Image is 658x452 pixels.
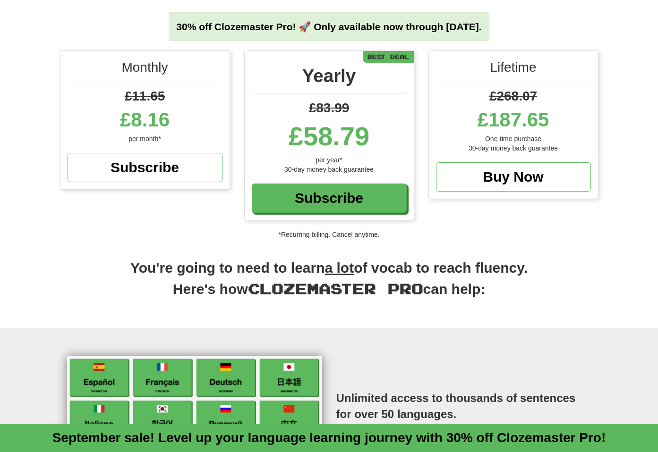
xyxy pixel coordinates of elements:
[252,165,407,174] div: 30-day money back guarantee
[436,58,591,82] div: Lifetime
[489,89,537,103] span: £268.07
[436,162,591,192] a: Buy Now
[309,100,350,115] span: £83.99
[176,21,481,32] strong: 30% off Clozemaster Pro! 🚀 Only available now through [DATE].
[252,155,407,165] div: per year*
[252,63,407,94] div: Yearly
[68,58,222,82] div: Monthly
[325,260,354,276] u: a lot
[68,134,222,143] div: per month*
[60,258,598,309] h2: You're going to need to learn of vocab to reach fluency. Here's how can help:
[125,89,165,103] span: £11.65
[68,106,222,134] div: £8.16
[52,430,606,445] a: September sale! Level up your language learning journey with 30% off Clozemaster Pro!
[248,280,423,297] span: Clozemaster Pro
[252,184,407,213] a: Subscribe
[363,51,414,63] div: Best Deal
[436,106,591,134] div: £187.65
[68,153,222,182] a: Subscribe
[436,143,591,153] div: 30-day money back guarantee
[252,117,407,155] div: £58.79
[436,134,591,143] div: One-time purchase
[336,392,576,420] strong: Unlimited access to thousands of sentences for over 50 languages.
